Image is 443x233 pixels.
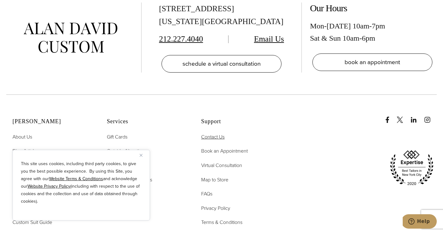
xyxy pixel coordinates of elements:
[107,133,127,141] a: Gift Cards
[345,58,400,67] span: book an appointment
[201,176,228,183] span: Map to Store
[201,204,230,212] a: Privacy Policy
[310,20,435,44] div: Mon-[DATE] 10am-7pm Sat & Sun 10am-6pm
[27,183,70,190] a: Website Privacy Policy
[12,219,52,226] span: Custom Suit Guide
[397,110,409,123] a: x/twitter
[201,176,228,184] a: Map to Store
[201,190,212,197] span: FAQs
[182,59,261,68] span: schedule a virtual consultation
[159,3,284,28] div: [STREET_ADDRESS] [US_STATE][GEOGRAPHIC_DATA]
[411,110,423,123] a: linkedin
[24,23,117,53] img: alan david custom
[12,147,39,154] span: Blog Articles
[201,118,280,125] h2: Support
[201,133,225,140] span: Contact Us
[12,118,91,125] h2: [PERSON_NAME]
[201,161,242,170] a: Virtual Consultation
[201,147,248,154] span: Book an Appointment
[107,133,186,184] nav: Services Footer Nav
[384,110,396,123] a: Facebook
[201,205,230,212] span: Privacy Policy
[12,133,32,141] a: About Us
[201,219,242,226] span: Terms & Conditions
[12,133,32,140] span: About Us
[403,214,437,230] iframe: Opens a widget where you can chat to one of our agents
[201,218,242,226] a: Terms & Conditions
[107,147,147,155] a: Outside Alterations
[107,133,127,140] span: Gift Cards
[387,148,437,188] img: expertise, best tailors in new york city 2020
[140,154,142,157] img: Close
[310,3,435,14] h2: Our Hours
[201,190,212,198] a: FAQs
[12,147,39,155] a: Blog Articles
[201,133,225,141] a: Contact Us
[162,55,281,73] a: schedule a virtual consultation
[254,34,284,43] a: Email Us
[107,118,186,125] h2: Services
[201,147,248,155] a: Book an Appointment
[140,151,147,159] button: Close
[159,34,203,43] a: 212.227.4040
[424,110,437,123] a: instagram
[21,160,142,205] p: This site uses cookies, including third party cookies, to give you the best possible experience. ...
[12,218,52,226] a: Custom Suit Guide
[12,133,91,226] nav: Alan David Footer Nav
[49,175,103,182] a: Website Terms & Conditions
[107,147,147,154] span: Outside Alterations
[312,53,432,71] a: book an appointment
